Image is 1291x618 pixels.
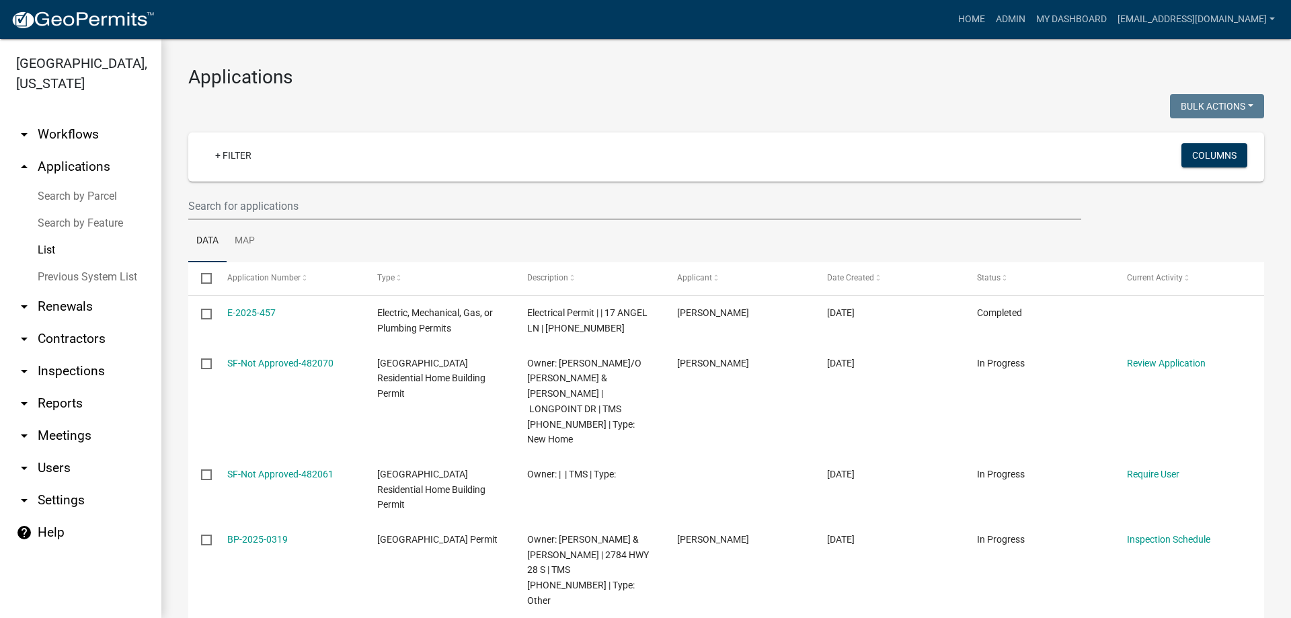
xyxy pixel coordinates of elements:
a: E-2025-457 [227,307,276,318]
i: arrow_drop_down [16,428,32,444]
a: My Dashboard [1031,7,1112,32]
i: arrow_drop_up [16,159,32,175]
datatable-header-cell: Date Created [814,262,964,295]
span: Abbeville County Residential Home Building Permit [377,358,485,399]
i: arrow_drop_down [16,331,32,347]
span: 09/22/2025 [827,307,855,318]
a: Admin [990,7,1031,32]
datatable-header-cell: Type [364,262,514,295]
span: 09/22/2025 [827,358,855,369]
i: arrow_drop_down [16,395,32,412]
i: arrow_drop_down [16,363,32,379]
span: Applicant [677,273,712,282]
a: + Filter [204,143,262,167]
span: Description [527,273,568,282]
button: Columns [1181,143,1247,167]
span: Current Activity [1127,273,1183,282]
input: Search for applications [188,192,1081,220]
i: arrow_drop_down [16,460,32,476]
span: 09/20/2025 [827,534,855,545]
a: Review Application [1127,358,1206,369]
span: Date Created [827,273,874,282]
span: Type [377,273,395,282]
datatable-header-cell: Application Number [214,262,364,295]
span: Owner: JONES DAVID C/O TRUMBULL STEPHEN & ALISON | LONGPOINT DR | TMS 054-00-01-067 | Type: New Home [527,358,641,445]
datatable-header-cell: Current Activity [1114,262,1264,295]
button: Bulk Actions [1170,94,1264,118]
a: SF-Not Approved-482070 [227,358,334,369]
span: Owner: PARTAIN DOUG & AMELIA B | 2784 HWY 28 S | TMS 169-00-00-012 | Type: Other [527,534,649,606]
span: Abbeville County Building Permit [377,534,498,545]
i: arrow_drop_down [16,492,32,508]
datatable-header-cell: Applicant [664,262,814,295]
a: Map [227,220,263,263]
span: Electrical Permit | | 17 ANGEL LN | 174-00-00-023 [527,307,648,334]
span: 09/22/2025 [827,469,855,479]
a: Require User [1127,469,1179,479]
a: Home [953,7,990,32]
h3: Applications [188,66,1264,89]
i: help [16,525,32,541]
span: Status [977,273,1001,282]
a: SF-Not Approved-482061 [227,469,334,479]
i: arrow_drop_down [16,299,32,315]
a: BP-2025-0319 [227,534,288,545]
span: Runda Morton [677,307,749,318]
span: Owner: | | TMS | Type: [527,469,616,479]
datatable-header-cell: Status [964,262,1114,295]
span: Abbeville County Residential Home Building Permit [377,469,485,510]
a: [EMAIL_ADDRESS][DOMAIN_NAME] [1112,7,1280,32]
span: Electric, Mechanical, Gas, or Plumbing Permits [377,307,493,334]
a: Data [188,220,227,263]
datatable-header-cell: Description [514,262,664,295]
a: Inspection Schedule [1127,534,1210,545]
span: Application Number [227,273,301,282]
span: Amy Broadwell Partain [677,534,749,545]
span: In Progress [977,534,1025,545]
span: tyler Kenney [677,358,749,369]
datatable-header-cell: Select [188,262,214,295]
span: In Progress [977,469,1025,479]
span: Completed [977,307,1022,318]
span: In Progress [977,358,1025,369]
i: arrow_drop_down [16,126,32,143]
